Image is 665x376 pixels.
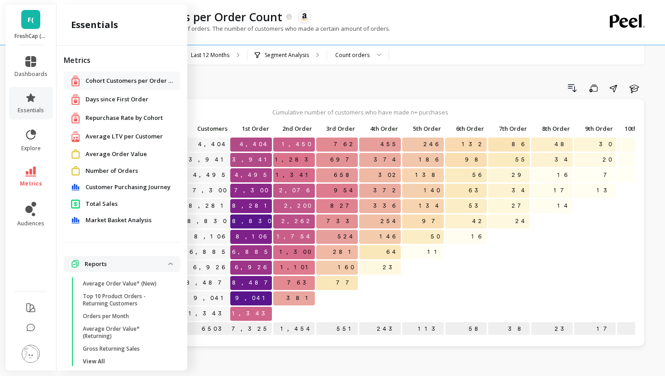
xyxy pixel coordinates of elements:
p: 6th Order [445,122,487,135]
span: 9,041 [233,291,272,305]
span: 24 [513,214,530,228]
span: 140 [422,184,444,197]
div: Toggle SortBy [445,122,488,136]
p: Cumulative number of customers who have made n+ purchases [85,108,635,116]
p: Gross Returning Sales [83,345,140,352]
span: 658 [332,168,358,182]
img: down caret icon [168,262,173,265]
p: Top 10 Product Orders - Returning Customers [83,293,169,307]
span: 1,300 [278,245,315,259]
a: 1,343 [187,307,230,320]
span: 20 [601,153,616,167]
span: 4,495 [233,168,272,182]
span: 2nd Order [275,125,312,132]
span: 14 [556,199,573,213]
p: 243 [359,322,401,336]
span: 13 [595,184,616,197]
span: 2,200 [282,199,315,213]
div: Toggle SortBy [574,122,617,136]
p: Average Order Value* (New) [83,280,157,287]
span: 381 [285,291,315,305]
span: metrics [20,180,42,187]
div: Toggle SortBy [531,122,574,136]
span: 336 [371,199,401,213]
span: 16 [556,168,573,182]
span: 160 [336,261,358,274]
span: 8,830 [230,214,275,228]
span: 53 [467,199,487,213]
span: 77 [334,276,358,290]
p: FreshCap (Essor) [14,33,47,40]
span: 3rd Order [318,125,355,132]
a: 4,404 [196,138,230,151]
p: 7,325 [230,322,272,336]
a: 7,300 [191,184,230,197]
span: 246 [422,138,444,151]
span: 1,754 [275,230,315,243]
span: 762 [332,138,358,151]
span: 1,341 [274,168,315,182]
img: navigation item icon [71,199,80,209]
a: Cohort Customers per Order Count [85,76,176,86]
span: Days since First Order [85,95,148,104]
a: 3,941 [187,153,230,167]
span: Market Basket Analysis [85,216,152,225]
span: 1st Order [232,125,269,132]
a: Total Sales [85,200,173,209]
span: 254 [379,214,401,228]
span: 6th Order [447,125,484,132]
span: 98 [463,153,487,167]
span: Customer Purchasing Journey [85,183,171,192]
span: 1,343 [230,307,274,320]
img: api.amazon.svg [300,13,309,21]
span: Customers [178,125,228,132]
a: 6,885 [188,245,230,259]
span: 302 [376,168,401,182]
img: navigation item icon [71,112,80,124]
span: 281 [331,245,358,259]
span: Repurchase Rate by Cohort [85,114,163,123]
span: 8,487 [230,276,276,290]
span: 186 [417,153,444,167]
span: 455 [379,138,401,151]
span: 4th Order [361,125,398,132]
div: Count orders [335,51,370,59]
a: Customer Purchasing Journey [85,183,173,192]
div: Toggle SortBy [316,122,359,136]
span: 146 [378,230,401,243]
span: 763 [285,276,315,290]
p: 3rd Order [316,122,358,135]
a: 9,041 [192,291,230,305]
span: 8,106 [234,230,272,243]
p: Number of customers by number of orders. The number of customers who made a certain amount of ord... [76,24,390,33]
span: 42 [470,214,487,228]
span: 954 [332,184,358,197]
p: 551 [316,322,358,336]
span: 34 [553,153,573,167]
span: 1,450 [280,138,315,151]
span: 5th Order [404,125,441,132]
div: Toggle SortBy [359,122,402,136]
img: navigation item icon [71,260,79,268]
span: 374 [372,153,401,167]
span: 8th Order [533,125,570,132]
span: 55 [513,153,530,167]
p: Segment Analysis [265,52,309,59]
span: 34 [510,184,530,197]
a: 4,495 [191,168,230,182]
img: navigation item icon [71,184,80,191]
p: 6503 [176,322,230,336]
a: Average Order Value [85,150,173,159]
a: Number of Orders [85,167,173,176]
span: F( [28,14,34,25]
span: 1,101 [279,261,315,274]
div: Toggle SortBy [176,122,218,136]
a: Days since First Order [85,95,173,104]
span: 17 [552,184,573,197]
span: 6,885 [230,245,273,259]
span: 827 [328,199,358,213]
p: 1,454 [273,322,315,336]
span: 4,404 [238,138,272,151]
span: 64 [385,245,401,259]
span: 50 [429,230,444,243]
